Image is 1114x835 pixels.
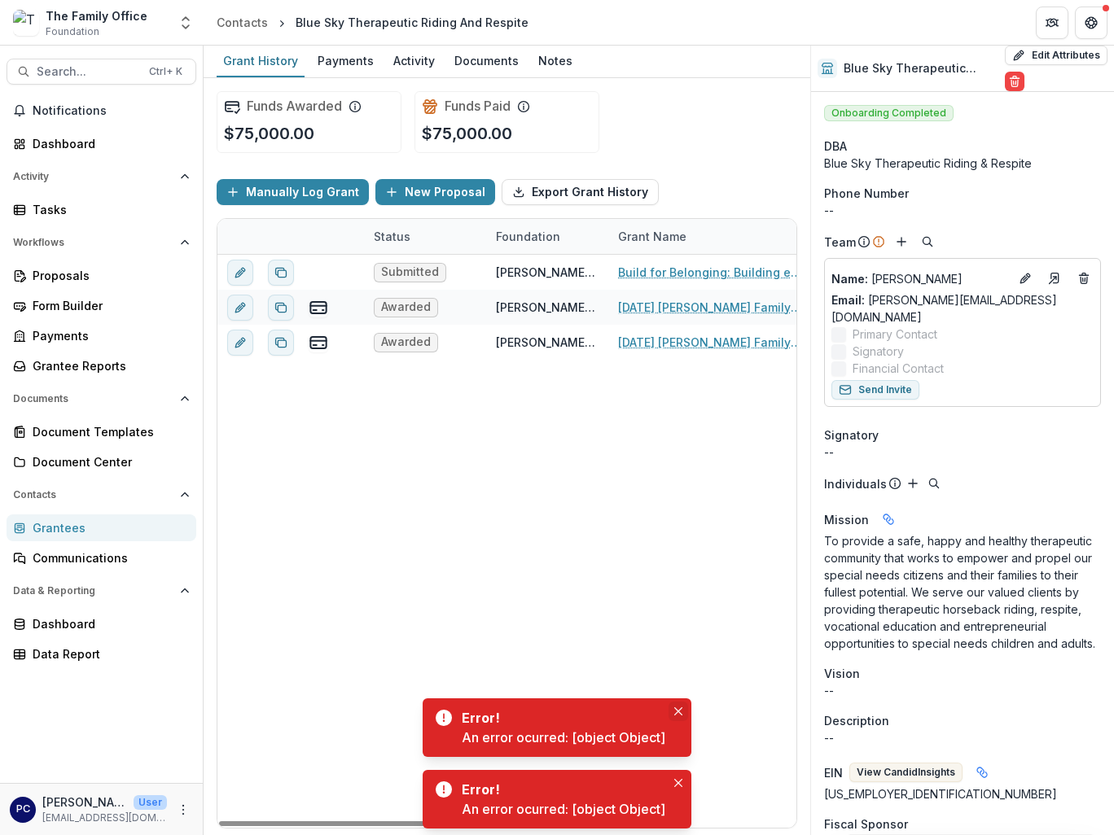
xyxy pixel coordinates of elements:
div: Grant Name [608,219,812,254]
span: Primary Contact [853,326,937,343]
div: Foundation [486,228,570,245]
img: The Family Office [13,10,39,36]
button: Linked binding [969,759,995,785]
div: The Family Office [46,7,147,24]
div: [PERSON_NAME] Family Foundation - [GEOGRAPHIC_DATA] [496,264,599,281]
button: Export Grant History [502,179,659,205]
p: -- [824,682,1101,699]
button: Close [669,773,688,793]
button: edit [227,330,253,356]
h2: Funds Awarded [247,98,342,114]
p: [PERSON_NAME] [831,270,1009,287]
a: Data Report [7,640,196,667]
h2: Blue Sky Therapeutic Riding And Respite [844,62,998,76]
a: Name: [PERSON_NAME] [831,270,1009,287]
a: Communications [7,544,196,571]
button: Notifications [7,98,196,124]
button: Linked binding [875,506,901,532]
span: Workflows [13,237,173,248]
div: Payments [311,49,380,72]
div: Blue Sky Therapeutic Riding & Respite [824,155,1101,172]
button: New Proposal [375,179,495,205]
a: Tasks [7,196,196,223]
div: Data Report [33,645,183,662]
div: Proposals [33,267,183,284]
span: Fiscal Sponsor [824,815,908,833]
a: Dashboard [7,130,196,157]
p: User [134,795,167,810]
button: Partners [1036,7,1068,39]
button: Open Contacts [7,482,196,508]
button: Add [903,474,923,493]
a: Activity [387,46,441,77]
button: Open entity switcher [174,7,197,39]
button: Add [892,232,911,251]
div: Activity [387,49,441,72]
a: Proposals [7,262,196,289]
div: Blue Sky Therapeutic Riding And Respite [296,14,528,31]
span: Awarded [381,300,431,314]
span: Onboarding Completed [824,105,954,121]
div: Form Builder [33,297,183,314]
a: Notes [532,46,579,77]
button: view-payments [309,298,328,317]
button: Duplicate proposal [268,260,294,286]
button: Open Activity [7,164,196,190]
p: [PERSON_NAME] [42,793,127,811]
span: Activity [13,171,173,182]
button: view-payments [309,333,328,352]
span: Awarded [381,335,431,349]
button: edit [227,260,253,286]
span: Signatory [824,426,879,444]
nav: breadcrumb [210,11,535,34]
span: Phone Number [824,185,909,202]
p: Individuals [824,475,887,492]
button: Open Workflows [7,230,196,256]
div: Document Center [33,453,183,470]
a: Dashboard [7,610,196,637]
span: Data & Reporting [13,585,173,597]
button: Deletes [1074,269,1094,288]
div: Error! [462,780,659,799]
span: DBA [824,138,847,155]
div: Payments [33,327,183,344]
button: edit [227,295,253,321]
button: Delete [1005,72,1024,91]
p: Team [824,234,856,251]
p: $75,000.00 [224,121,314,146]
button: Duplicate proposal [268,330,294,356]
div: Contacts [217,14,268,31]
div: Status [364,228,420,245]
div: Dashboard [33,135,183,152]
div: Notes [532,49,579,72]
p: [EMAIL_ADDRESS][DOMAIN_NAME] [42,811,167,825]
span: Submitted [381,265,439,279]
a: Document Center [7,448,196,475]
div: Grant History [217,49,305,72]
p: To provide a safe, happy and healthy therapeutic community that works to empower and propel our s... [824,532,1101,652]
span: Search... [37,65,139,79]
button: Open Documents [7,386,196,412]
span: Documents [13,393,173,404]
button: Search... [7,59,196,85]
button: More [173,800,193,820]
button: Manually Log Grant [217,179,369,205]
span: Description [824,712,889,729]
button: Search [918,232,937,251]
div: Grantees [33,519,183,536]
button: Send Invite [831,380,919,400]
div: [PERSON_NAME] Family Foundation - [GEOGRAPHIC_DATA] [496,334,599,351]
a: Contacts [210,11,274,34]
span: Financial Contact [853,360,944,377]
div: Foundation [486,219,608,254]
p: $75,000.00 [422,121,512,146]
p: EIN [824,764,843,781]
span: Contacts [13,489,173,501]
a: [DATE] [PERSON_NAME] Family Foundation [US_STATE] Blue Sky Therapeutic Riding & Respite [618,334,802,351]
div: Grant Name [608,228,696,245]
div: Tasks [33,201,183,218]
div: An error ocurred: [object Object] [462,728,665,747]
div: Error! [462,708,659,728]
a: Email: [PERSON_NAME][EMAIL_ADDRESS][DOMAIN_NAME] [831,291,1094,326]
